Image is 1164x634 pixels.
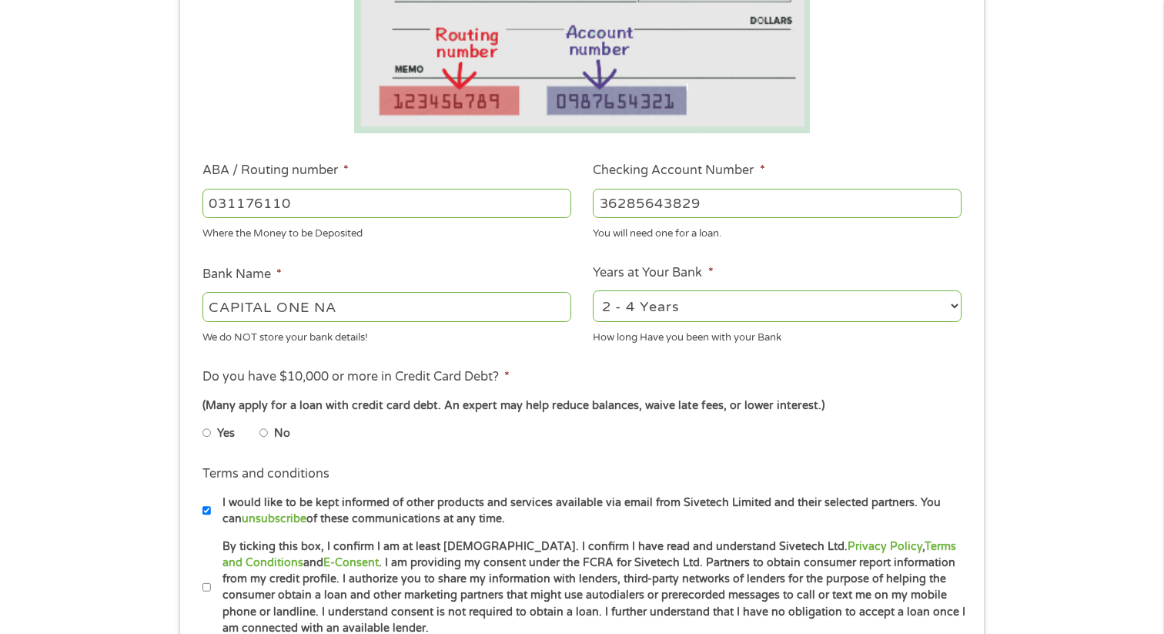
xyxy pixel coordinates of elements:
[242,512,306,525] a: unsubscribe
[217,425,235,442] label: Yes
[274,425,290,442] label: No
[222,540,956,569] a: Terms and Conditions
[848,540,922,553] a: Privacy Policy
[202,163,349,179] label: ABA / Routing number
[202,189,571,218] input: 263177916
[202,324,571,345] div: We do NOT store your bank details!
[202,221,571,242] div: Where the Money to be Deposited
[211,495,966,528] label: I would like to be kept informed of other products and services available via email from Sivetech...
[202,398,962,414] div: (Many apply for a loan with credit card debt. An expert may help reduce balances, waive late fees...
[593,163,764,179] label: Checking Account Number
[202,267,282,283] label: Bank Name
[593,189,962,218] input: 345634636
[202,369,510,385] label: Do you have $10,000 or more in Credit Card Debt?
[593,265,713,281] label: Years at Your Bank
[323,556,379,569] a: E-Consent
[593,221,962,242] div: You will need one for a loan.
[593,324,962,345] div: How long Have you been with your Bank
[202,466,329,482] label: Terms and conditions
